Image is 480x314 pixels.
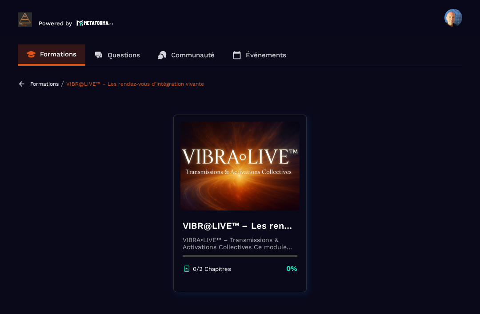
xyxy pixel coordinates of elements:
a: VIBR@LIVE™ – Les rendez-vous d’intégration vivante [66,81,204,87]
p: 0% [286,264,297,274]
p: Powered by [39,20,72,27]
a: Formations [18,44,85,66]
img: banner [180,122,300,211]
p: Questions [108,51,140,59]
p: Formations [40,50,76,58]
a: Événements [224,44,295,66]
p: VIBRA•LIVE™ – Transmissions & Activations Collectives Ce module est un espace vivant. [PERSON_NAM... [183,236,297,250]
p: Événements [246,51,286,59]
p: Communauté [171,51,215,59]
span: / [61,79,64,88]
a: Communauté [149,44,224,66]
img: logo [76,19,114,27]
p: 0/2 Chapitres [193,266,231,272]
h4: VIBR@LIVE™ – Les rendez-vous d’intégration vivante [183,219,297,232]
a: Questions [85,44,149,66]
a: Formations [30,81,59,87]
img: logo-branding [18,12,32,27]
